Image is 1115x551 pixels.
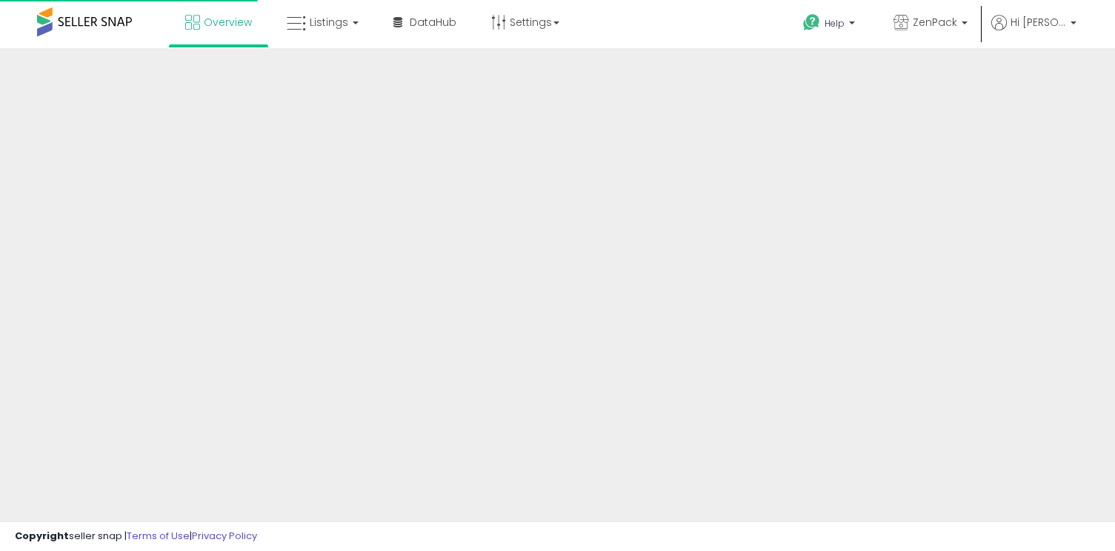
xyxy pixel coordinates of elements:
span: Hi [PERSON_NAME] [1011,15,1066,30]
a: Help [791,2,870,48]
div: seller snap | | [15,530,257,544]
a: Hi [PERSON_NAME] [991,15,1076,48]
i: Get Help [802,13,821,32]
a: Terms of Use [127,529,190,543]
span: ZenPack [913,15,957,30]
a: Privacy Policy [192,529,257,543]
span: Help [825,17,845,30]
span: DataHub [410,15,456,30]
strong: Copyright [15,529,69,543]
span: Listings [310,15,348,30]
span: Overview [204,15,252,30]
